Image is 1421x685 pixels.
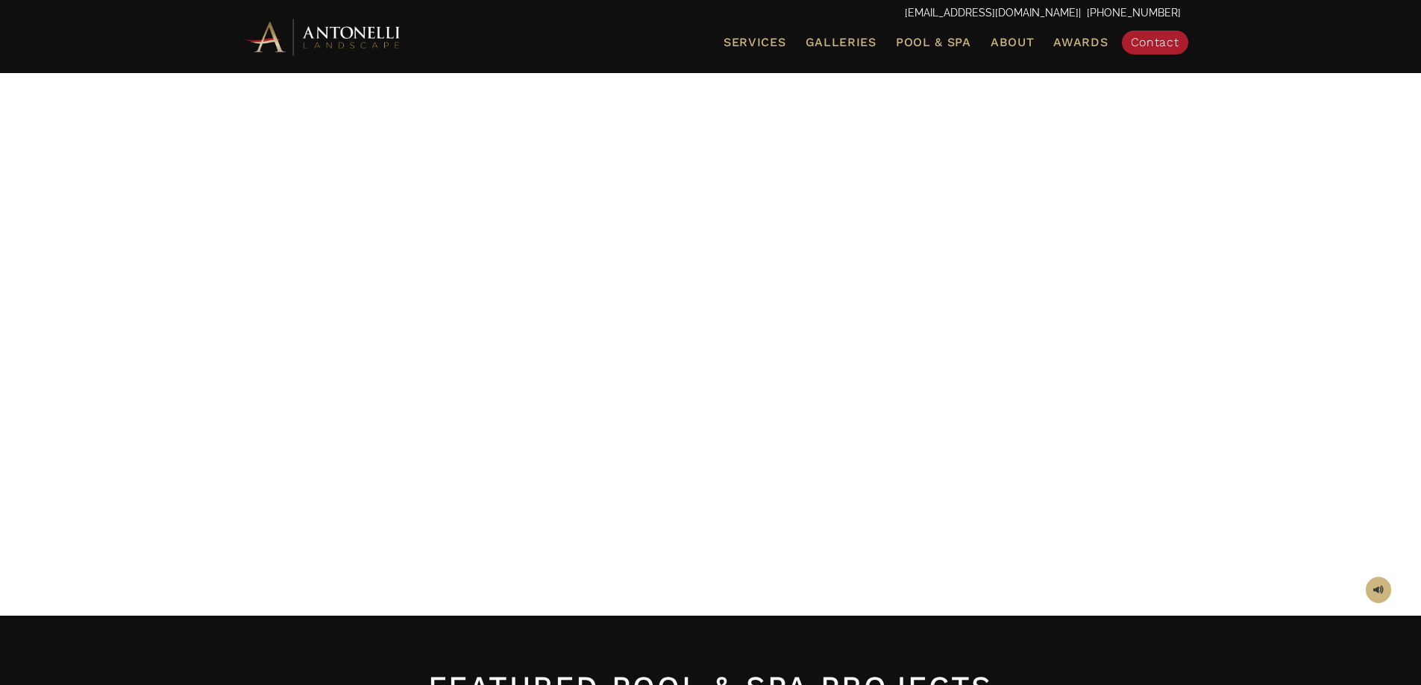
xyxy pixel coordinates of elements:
[905,7,1079,19] a: [EMAIL_ADDRESS][DOMAIN_NAME]
[1053,35,1108,49] span: Awards
[718,33,792,52] a: Services
[1122,31,1188,54] a: Contact
[241,16,405,57] img: Antonelli Horizontal Logo
[1047,33,1114,52] a: Awards
[991,37,1035,48] span: About
[890,33,977,52] a: Pool & Spa
[241,4,1181,23] p: | [PHONE_NUMBER]
[985,33,1041,52] a: About
[1131,35,1179,49] span: Contact
[806,35,876,49] span: Galleries
[800,33,882,52] a: Galleries
[724,37,786,48] span: Services
[896,35,971,49] span: Pool & Spa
